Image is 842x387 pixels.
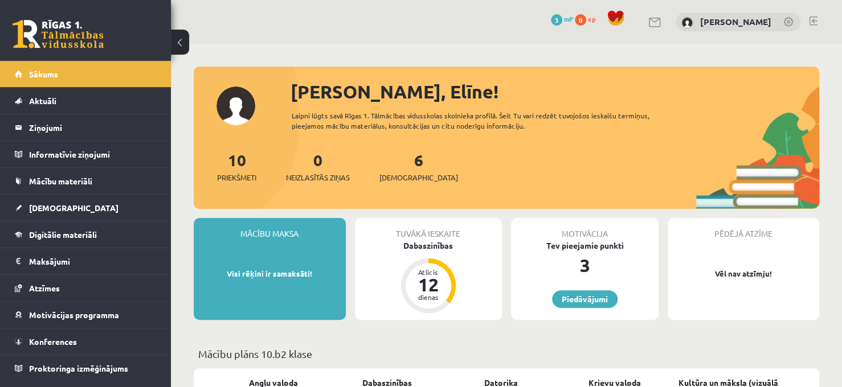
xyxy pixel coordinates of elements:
span: 0 [575,14,586,26]
span: Mācību materiāli [29,176,92,186]
span: 3 [551,14,562,26]
legend: Maksājumi [29,248,157,274]
span: Digitālie materiāli [29,229,97,240]
img: Elīne Lilientāle [681,17,693,28]
legend: Ziņojumi [29,114,157,141]
div: Dabaszinības [355,240,502,252]
a: Maksājumi [15,248,157,274]
span: xp [588,14,595,23]
span: Proktoringa izmēģinājums [29,363,128,373]
div: Tev pieejamie punkti [511,240,659,252]
a: Rīgas 1. Tālmācības vidusskola [13,20,104,48]
a: Proktoringa izmēģinājums [15,355,157,381]
div: Mācību maksa [194,218,346,240]
div: 12 [411,275,445,294]
a: Dabaszinības Atlicis 12 dienas [355,240,502,315]
a: 3 mP [551,14,573,23]
a: 10Priekšmeti [217,150,256,183]
a: Digitālie materiāli [15,221,157,248]
a: Piedāvājumi [552,290,618,308]
a: 0Neizlasītās ziņas [286,150,350,183]
div: Laipni lūgts savā Rīgas 1. Tālmācības vidusskolas skolnieka profilā. Šeit Tu vari redzēt tuvojošo... [292,110,667,131]
span: Neizlasītās ziņas [286,172,350,183]
p: Vēl nav atzīmju! [673,268,814,279]
a: Informatīvie ziņojumi [15,141,157,167]
div: 3 [511,252,659,279]
a: 6[DEMOGRAPHIC_DATA] [379,150,458,183]
a: Motivācijas programma [15,302,157,328]
span: Konferences [29,336,77,347]
div: dienas [411,294,445,300]
span: Motivācijas programma [29,310,119,320]
a: [PERSON_NAME] [700,16,771,27]
span: Aktuāli [29,96,56,106]
a: 0 xp [575,14,601,23]
div: Pēdējā atzīme [668,218,820,240]
span: [DEMOGRAPHIC_DATA] [29,203,118,213]
div: [PERSON_NAME], Elīne! [291,78,819,105]
a: Mācību materiāli [15,168,157,194]
a: Ziņojumi [15,114,157,141]
a: [DEMOGRAPHIC_DATA] [15,195,157,221]
span: Sākums [29,69,58,79]
div: Motivācija [511,218,659,240]
a: Konferences [15,328,157,355]
span: mP [564,14,573,23]
span: Atzīmes [29,283,60,293]
span: Priekšmeti [217,172,256,183]
div: Atlicis [411,269,445,275]
p: Visi rēķini ir samaksāti! [199,268,340,279]
legend: Informatīvie ziņojumi [29,141,157,167]
a: Aktuāli [15,88,157,114]
p: Mācību plāns 10.b2 klase [198,346,815,361]
div: Tuvākā ieskaite [355,218,502,240]
a: Atzīmes [15,275,157,301]
span: [DEMOGRAPHIC_DATA] [379,172,458,183]
a: Sākums [15,61,157,87]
